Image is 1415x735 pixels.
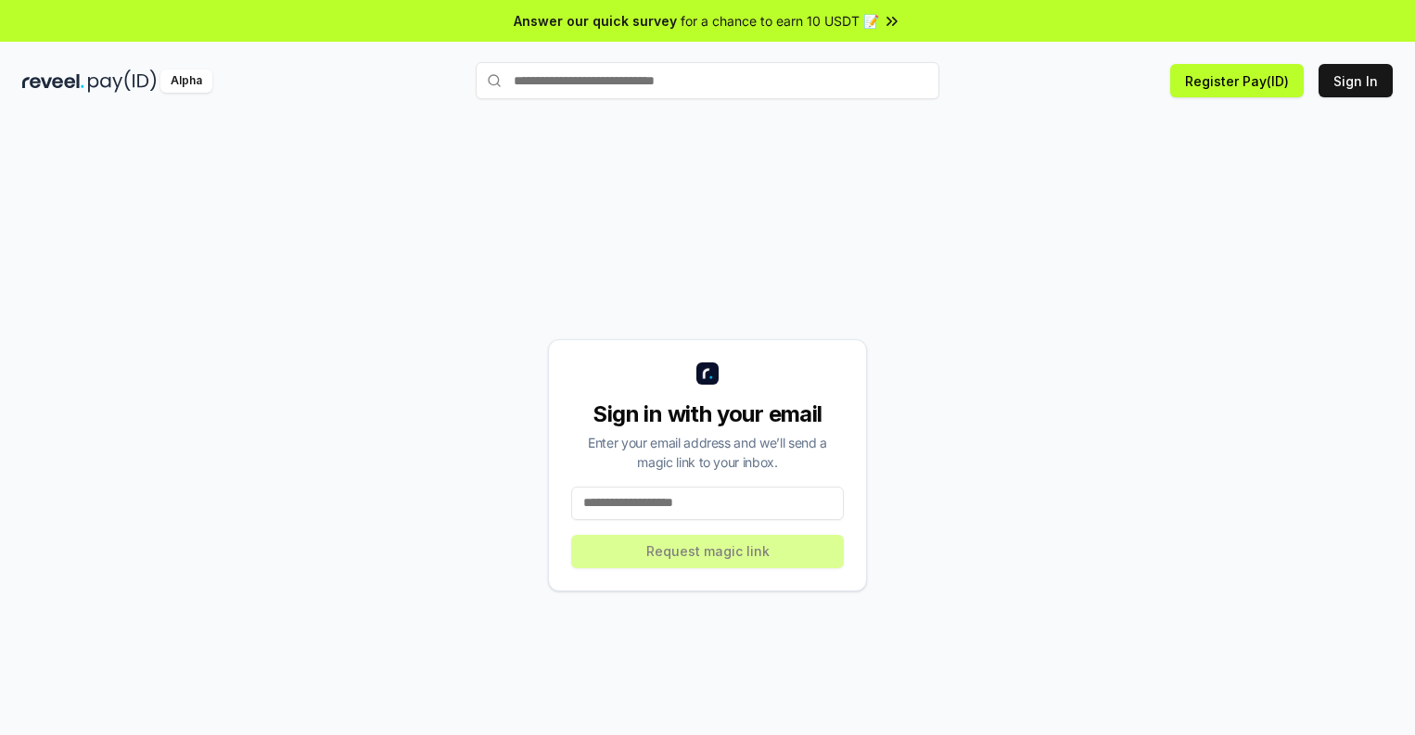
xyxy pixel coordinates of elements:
img: pay_id [88,70,157,93]
div: Alpha [160,70,212,93]
span: Answer our quick survey [514,11,677,31]
div: Enter your email address and we’ll send a magic link to your inbox. [571,433,844,472]
div: Sign in with your email [571,399,844,429]
img: logo_small [696,362,719,385]
button: Sign In [1319,64,1393,97]
span: for a chance to earn 10 USDT 📝 [681,11,879,31]
img: reveel_dark [22,70,84,93]
button: Register Pay(ID) [1170,64,1304,97]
